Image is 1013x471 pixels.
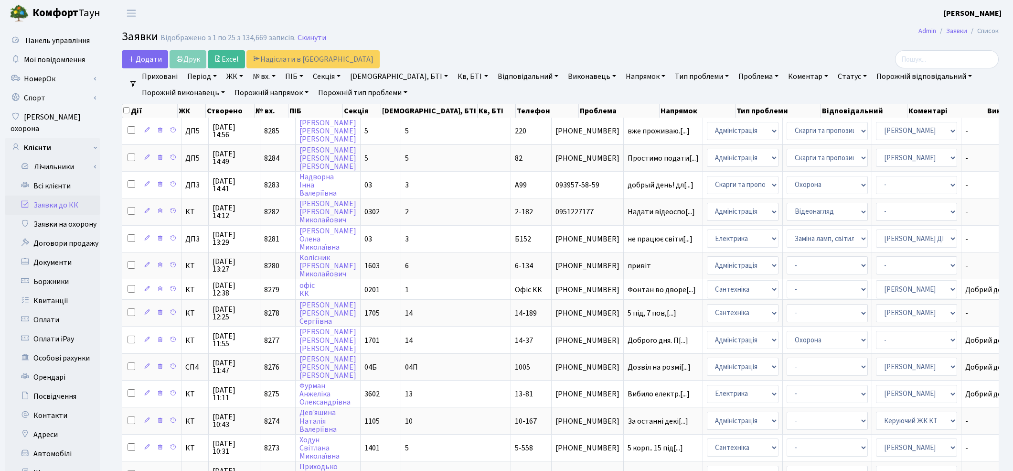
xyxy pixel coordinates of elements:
[628,285,696,295] span: Фонтан во дворе[...]
[515,389,533,399] span: 13-81
[264,443,279,453] span: 8273
[405,416,413,427] span: 10
[405,126,409,136] span: 5
[555,127,619,135] span: [PHONE_NUMBER]
[343,104,381,118] th: Секція
[5,138,100,157] a: Клієнти
[122,50,168,68] a: Додати
[213,177,256,193] span: [DATE] 14:41
[907,104,986,118] th: Коментарі
[213,258,256,273] span: [DATE] 13:27
[516,104,579,118] th: Телефон
[264,180,279,190] span: 8283
[515,261,533,271] span: 6-134
[364,234,372,244] span: 03
[628,153,699,164] span: Простимо подати[...]
[628,262,699,270] span: привіт
[381,104,478,118] th: [DEMOGRAPHIC_DATA], БТІ
[346,68,452,85] a: [DEMOGRAPHIC_DATA], БТІ
[555,444,619,452] span: [PHONE_NUMBER]
[515,207,533,217] span: 2-182
[364,443,380,453] span: 1401
[364,416,380,427] span: 1105
[5,69,100,88] a: НомерОк
[299,252,356,279] a: Колісник[PERSON_NAME]Миколайович
[735,68,782,85] a: Проблема
[264,126,279,136] span: 8285
[405,285,409,295] span: 1
[185,390,204,398] span: КТ
[299,145,356,172] a: [PERSON_NAME][PERSON_NAME][PERSON_NAME]
[515,416,537,427] span: 10-167
[213,204,256,219] span: [DATE] 14:12
[299,226,356,252] a: [PERSON_NAME]ОленаМиколаївна
[299,408,337,435] a: Дев'яшинаНаталіяВалеріївна
[264,153,279,164] span: 8284
[299,280,315,299] a: офісКК
[364,335,380,346] span: 1701
[264,416,279,427] span: 8274
[281,68,307,85] a: ПІБ
[255,104,288,118] th: № вх.
[185,181,204,189] span: ДП3
[405,207,409,217] span: 2
[5,50,100,69] a: Мої повідомлення
[671,68,733,85] a: Тип проблеми
[299,354,356,381] a: [PERSON_NAME][PERSON_NAME][PERSON_NAME]
[213,282,256,297] span: [DATE] 12:38
[405,180,409,190] span: 3
[364,389,380,399] span: 3602
[264,335,279,346] span: 8277
[555,390,619,398] span: [PHONE_NUMBER]
[555,154,619,162] span: [PHONE_NUMBER]
[405,362,418,372] span: 04П
[494,68,562,85] a: Відповідальний
[213,332,256,348] span: [DATE] 11:55
[628,308,676,318] span: 5 під, 7 пов,[...]
[5,387,100,406] a: Посвідчення
[515,126,526,136] span: 220
[579,104,660,118] th: Проблема
[208,50,245,68] a: Excel
[299,435,340,461] a: ХодунСвітланаМиколаївна
[264,234,279,244] span: 8281
[32,5,78,21] b: Комфорт
[185,127,204,135] span: ДП5
[946,26,967,36] a: Заявки
[185,235,204,243] span: ДП3
[821,104,907,118] th: Відповідальний
[944,8,1002,19] a: [PERSON_NAME]
[5,310,100,329] a: Оплати
[628,335,688,346] span: Доброго дня. П[...]
[185,417,204,425] span: КТ
[405,335,413,346] span: 14
[895,50,999,68] input: Пошук...
[364,180,372,190] span: 03
[213,386,256,402] span: [DATE] 11:11
[555,262,619,270] span: [PHONE_NUMBER]
[206,104,255,118] th: Створено
[10,4,29,23] img: logo.png
[555,235,619,243] span: [PHONE_NUMBER]
[405,261,409,271] span: 6
[515,308,537,318] span: 14-189
[288,104,343,118] th: ПІБ
[264,389,279,399] span: 8275
[5,425,100,444] a: Адреси
[264,308,279,318] span: 8278
[32,5,100,22] span: Таун
[5,406,100,425] a: Контакти
[185,262,204,270] span: КТ
[628,443,683,453] span: 5 корп.. 15 під[...]
[628,389,690,399] span: Вибило електр.[...]
[5,176,100,196] a: Всі клієнти
[128,54,162,65] span: Додати
[264,362,279,372] span: 8276
[231,85,312,101] a: Порожній напрямок
[478,104,516,118] th: Кв, БТІ
[515,362,530,372] span: 1005
[555,208,619,216] span: 0951227177
[299,381,351,407] a: ФурманАнжелікаОлександрівна
[213,123,256,139] span: [DATE] 14:56
[5,291,100,310] a: Квитанції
